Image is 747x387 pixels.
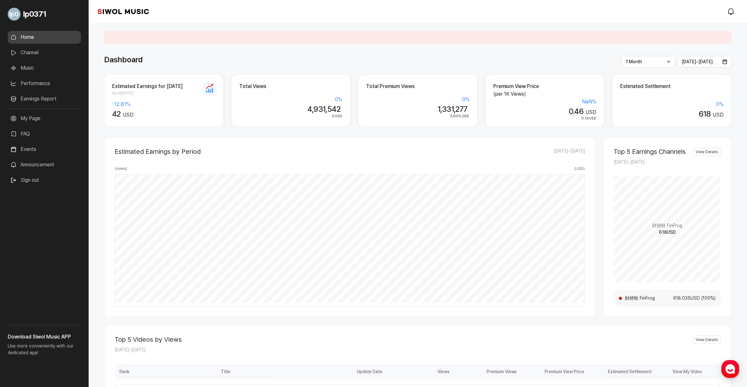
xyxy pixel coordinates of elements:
a: View Details [693,148,721,156]
a: Messages [42,204,83,220]
div: 0 % [366,96,470,103]
span: 4,931,542 [308,104,341,114]
div: 0 % [620,101,724,108]
span: As of [DATE] [112,90,215,96]
span: 0.46 [569,107,584,116]
div: Views [384,364,452,379]
h1: Dashboard [104,54,143,66]
p: Use more conveniently with our dedicated app! [8,341,81,361]
div: NaN % [493,98,597,106]
span: 0.13 [581,116,588,120]
h2: Total Views [239,83,343,90]
h2: Top 5 Earnings Channels [614,148,686,155]
a: Home [2,204,42,220]
a: Go to My Profile [8,5,81,23]
span: 1,331,277 [438,104,468,114]
a: FAQ [8,128,81,140]
a: Music [8,62,81,75]
span: 財經蛙 FinFrog [625,295,670,302]
span: lp0371 [23,8,46,20]
span: 財經蛙 FinFrog [653,222,682,229]
div: USD [620,110,724,119]
span: 42 [112,109,121,119]
a: Home [8,31,81,44]
h2: Estimated Settlement [620,83,724,90]
div: Title [135,364,317,379]
button: [DATE]~[DATE] [678,56,732,67]
div: 0 % [239,96,343,103]
span: [DATE] ~ [DATE] [115,347,145,352]
span: [DATE] ~ [DATE] [614,159,645,164]
h2: Total Premium Views [366,83,470,90]
div: Premium Views [452,364,519,379]
div: Update Date [317,364,384,379]
h2: Estimated Earnings for [DATE] [112,83,215,90]
span: Messages [53,214,72,219]
a: Performance [8,77,81,90]
span: [DATE] ~ [DATE] [554,148,585,155]
span: ( USD ) [574,166,585,172]
a: Events [8,143,81,156]
span: 1 Month [626,59,642,64]
p: (per 1K Views) [493,90,597,98]
div: USD [112,110,215,119]
span: 618 USD [659,229,676,236]
div: -12.81 % [112,101,215,108]
span: Settings [95,213,111,218]
span: 618.035 USD [670,295,700,302]
span: ( views ) [115,166,127,172]
div: View My Video [654,364,721,379]
span: 618 [699,109,711,119]
a: Earnings Report [8,92,81,105]
h2: Top 5 Videos by Views [115,336,182,343]
span: [DATE] ~ [DATE] [682,59,713,64]
h3: Download Siwol Music APP [8,333,81,341]
h2: Premium View Price [493,83,597,90]
span: 0 [332,114,334,118]
a: View Details [693,336,721,344]
span: 3,600,265 [450,114,469,118]
div: Estimated Settlement [586,364,654,379]
a: modal.notifications [725,5,738,18]
div: Premium View Price [519,364,586,379]
a: Channel [8,46,81,59]
div: USD [493,107,597,116]
span: Home [16,213,28,218]
button: Sign out [8,174,42,187]
h2: Estimated Earnings by Period [115,148,201,155]
div: USD [493,116,597,121]
div: USD [239,113,343,119]
a: Announcement [8,158,81,171]
a: My Page [8,112,81,125]
span: ( 100 %) [700,295,716,302]
div: Rank [115,364,135,379]
a: Settings [83,204,123,220]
